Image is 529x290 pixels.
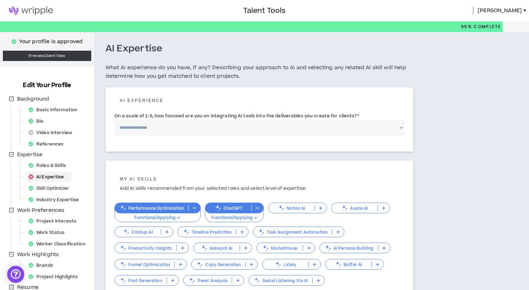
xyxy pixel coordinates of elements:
p: Your profile is approved [19,38,83,46]
p: Clickup AI [115,229,161,235]
p: Lately [262,262,308,267]
span: minus-square [9,96,14,101]
span: Work Preferences [16,206,66,215]
p: Productivity Insights [115,245,176,251]
span: Work Highlights [17,251,59,258]
div: Bio [26,116,51,126]
p: ChatGPT [205,205,251,211]
span: minus-square [9,252,14,257]
span: Background [17,95,49,103]
span: Background [16,95,51,103]
span: Work Highlights [16,250,60,259]
div: AI Expertise [26,172,71,182]
div: References [26,139,71,149]
p: Post Generation [115,278,166,283]
div: Industry Expertise [26,195,86,205]
p: Hubspot AI [194,245,240,251]
span: Work Preferences [17,207,64,214]
p: Copy Generation [191,262,245,267]
div: Project Interests [26,216,83,226]
div: Roles & Skills [26,161,73,171]
p: Task Assignment Automation [253,229,332,235]
h5: AI experience [114,98,405,103]
p: Marketmuse [257,245,303,251]
p: Social Listening Via AI [249,278,312,283]
button: Functional/Applying [205,209,264,222]
p: Timeline Prediction [178,229,236,235]
h5: My AI skills [114,177,405,182]
span: minus-square [9,208,14,213]
span: Expertise [17,151,42,158]
div: Work Status [26,228,72,238]
span: Complete [472,24,501,30]
div: Worker Classification [26,239,93,249]
p: Buffer AI [325,262,371,267]
span: minus-square [9,152,14,157]
p: Functional/Applying [119,215,196,221]
div: Video Interview [26,128,79,138]
div: Project Highlights [26,272,85,282]
p: Performance Optimization [115,205,188,211]
p: 95% [461,21,501,32]
p: AI Persona Building [320,245,378,251]
label: On a scale of 1-5, how focused are you on integrating AI tools into the deliverables you create f... [114,110,359,122]
p: Funnel Optimization [115,262,175,267]
p: Notion AI [268,205,314,211]
h3: Edit Your Profile [20,81,74,90]
span: [PERSON_NAME] [478,7,522,15]
p: Asana AI [332,205,378,211]
p: Trend Analysis [184,278,232,283]
p: Functional/Applying [210,215,259,221]
h5: What AI experience do you have, if any? Describing your approach to AI and selecting any related ... [106,63,414,81]
button: Functional/Applying [114,209,201,222]
span: Expertise [16,151,44,159]
a: PreviewClient View [3,51,91,61]
h3: Talent Tools [243,5,286,16]
span: minus-square [9,285,14,290]
div: Open Intercom Messenger [7,266,24,283]
div: Brands [26,260,60,270]
h3: AI Expertise [106,43,163,55]
p: Add AI skills recommended from your selected roles and select level of expertise: [114,185,405,192]
div: Skill Optimizer [26,183,76,193]
div: Basic Information [26,105,84,115]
